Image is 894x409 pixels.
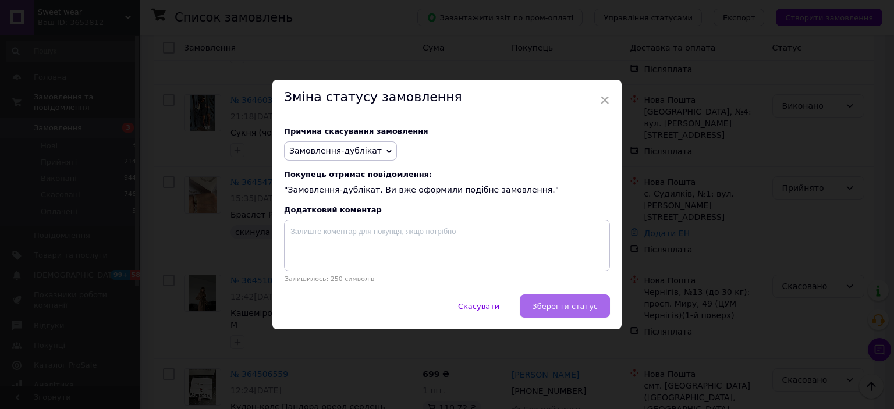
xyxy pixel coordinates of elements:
[599,90,610,110] span: ×
[532,302,598,311] span: Зберегти статус
[284,170,610,196] div: "Замовлення-дублікат. Ви вже оформили подібне замовлення."
[284,275,610,283] p: Залишилось: 250 символів
[272,80,622,115] div: Зміна статусу замовлення
[284,205,610,214] div: Додатковий коментар
[520,294,610,318] button: Зберегти статус
[458,302,499,311] span: Скасувати
[446,294,512,318] button: Скасувати
[289,146,382,155] span: Замовлення-дублікат
[284,170,610,179] span: Покупець отримає повідомлення:
[284,127,610,136] div: Причина скасування замовлення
